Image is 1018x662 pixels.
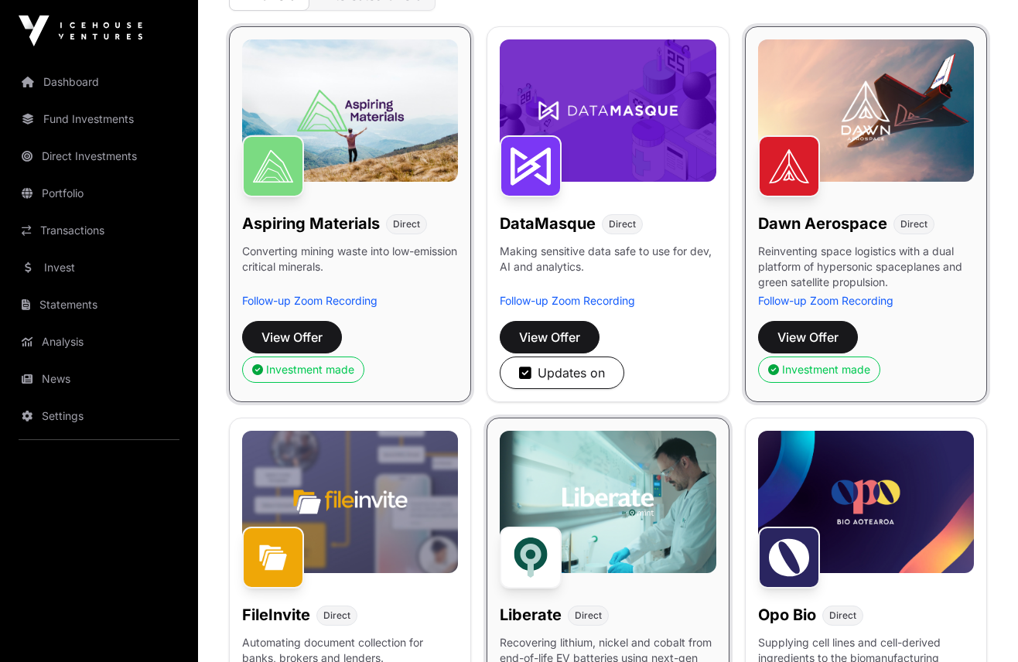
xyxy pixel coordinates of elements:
h1: Dawn Aerospace [758,213,887,234]
img: Opo-Bio-Banner.jpg [758,431,974,573]
p: Converting mining waste into low-emission critical minerals. [242,244,458,293]
span: Direct [575,609,602,622]
button: Investment made [758,357,880,383]
img: DataMasque [500,135,562,197]
h1: Aspiring Materials [242,213,380,234]
button: Updates on [500,357,624,389]
button: View Offer [758,321,858,353]
h1: DataMasque [500,213,596,234]
a: Analysis [12,325,186,359]
p: Making sensitive data safe to use for dev, AI and analytics. [500,244,716,293]
a: Direct Investments [12,139,186,173]
a: Follow-up Zoom Recording [242,294,377,307]
span: Direct [323,609,350,622]
h1: Liberate [500,604,562,626]
img: Aspiring-Banner.jpg [242,39,458,182]
button: Investment made [242,357,364,383]
a: Transactions [12,213,186,247]
div: Investment made [768,362,870,377]
span: Direct [393,218,420,230]
h1: FileInvite [242,604,310,626]
button: View Offer [500,321,600,353]
img: DataMasque-Banner.jpg [500,39,716,182]
h1: Opo Bio [758,604,816,626]
a: News [12,362,186,396]
div: Investment made [252,362,354,377]
a: Invest [12,251,186,285]
img: Dawn-Banner.jpg [758,39,974,182]
span: Direct [829,609,856,622]
button: View Offer [242,321,342,353]
img: Opo Bio [758,527,820,589]
a: Settings [12,399,186,433]
img: File-Invite-Banner.jpg [242,431,458,573]
span: Direct [900,218,927,230]
span: View Offer [519,328,580,346]
p: Reinventing space logistics with a dual platform of hypersonic spaceplanes and green satellite pr... [758,244,974,293]
a: Statements [12,288,186,322]
iframe: Chat Widget [941,588,1018,662]
img: Liberate-Banner.jpg [500,431,716,573]
span: View Offer [261,328,323,346]
img: Icehouse Ventures Logo [19,15,142,46]
a: Follow-up Zoom Recording [500,294,635,307]
a: Portfolio [12,176,186,210]
a: Dashboard [12,65,186,99]
img: Aspiring Materials [242,135,304,197]
span: View Offer [777,328,839,346]
img: Dawn Aerospace [758,135,820,197]
img: FileInvite [242,527,304,589]
div: Updates on [519,363,605,382]
span: Direct [609,218,636,230]
a: Fund Investments [12,102,186,136]
img: Liberate [500,527,562,589]
a: Follow-up Zoom Recording [758,294,893,307]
